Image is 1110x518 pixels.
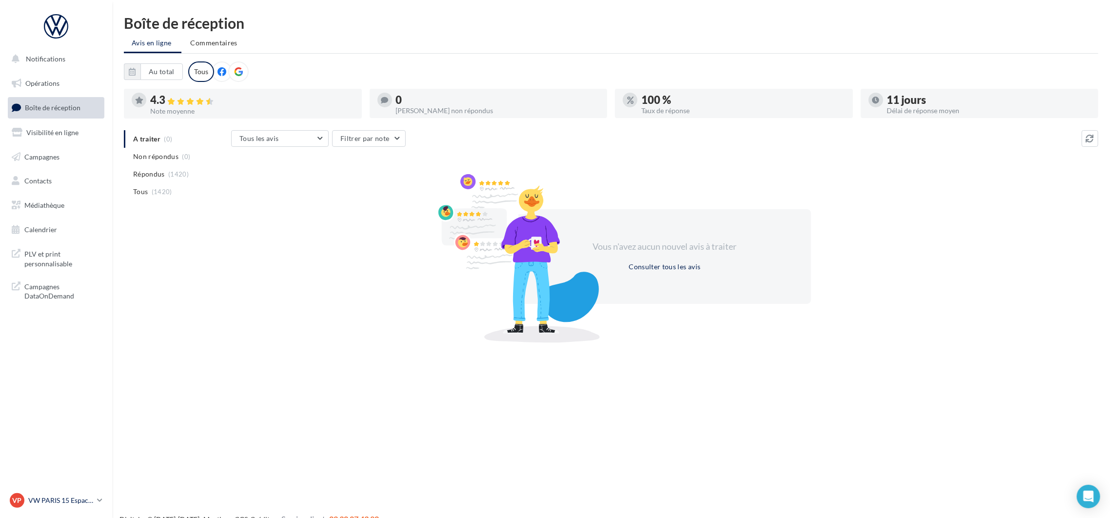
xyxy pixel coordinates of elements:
a: Visibilité en ligne [6,122,106,143]
div: Note moyenne [150,108,354,115]
span: Visibilité en ligne [26,128,79,137]
span: Campagnes DataOnDemand [24,280,100,301]
div: Tous [188,61,214,82]
div: Open Intercom Messenger [1077,485,1100,508]
span: Notifications [26,55,65,63]
button: Notifications [6,49,102,69]
span: Tous [133,187,148,197]
a: Boîte de réception [6,97,106,118]
div: Boîte de réception [124,16,1098,30]
span: Commentaires [191,39,238,47]
div: Vous n'avez aucun nouvel avis à traiter [581,240,749,253]
span: Opérations [25,79,59,87]
a: Calendrier [6,219,106,240]
span: Contacts [24,177,52,185]
span: Campagnes [24,152,59,160]
span: Non répondus [133,152,178,161]
a: Campagnes DataOnDemand [6,276,106,305]
button: Au total [124,63,183,80]
span: Boîte de réception [25,103,80,112]
div: [PERSON_NAME] non répondus [396,107,600,114]
button: Au total [140,63,183,80]
div: 100 % [641,95,845,105]
span: Médiathèque [24,201,64,209]
span: Calendrier [24,225,57,234]
a: Campagnes [6,147,106,167]
span: PLV et print personnalisable [24,247,100,268]
button: Filtrer par note [332,130,406,147]
span: Tous les avis [239,134,279,142]
a: VP VW PARIS 15 Espace Suffren [8,491,104,510]
button: Tous les avis [231,130,329,147]
div: Délai de réponse moyen [887,107,1091,114]
a: PLV et print personnalisable [6,243,106,272]
a: Opérations [6,73,106,94]
div: 11 jours [887,95,1091,105]
a: Contacts [6,171,106,191]
button: Consulter tous les avis [625,261,704,273]
div: 4.3 [150,95,354,106]
span: (1420) [152,188,172,196]
span: Répondus [133,169,165,179]
p: VW PARIS 15 Espace Suffren [28,496,93,505]
a: Médiathèque [6,195,106,216]
span: VP [13,496,22,505]
span: (1420) [168,170,189,178]
span: (0) [182,153,191,160]
div: Taux de réponse [641,107,845,114]
div: 0 [396,95,600,105]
